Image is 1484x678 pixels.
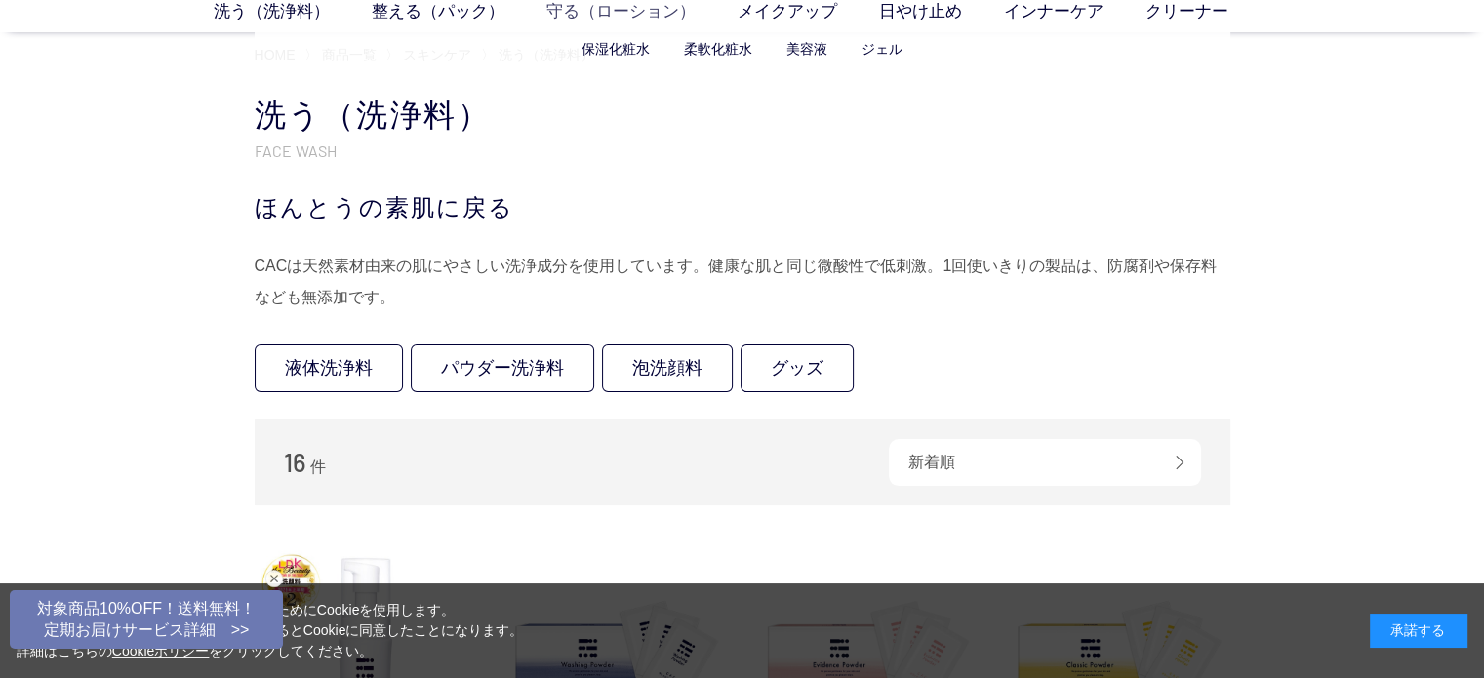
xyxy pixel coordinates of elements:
[255,344,403,392] a: 液体洗浄料
[862,41,902,57] a: ジェル
[582,41,650,57] a: 保湿化粧水
[284,447,306,477] span: 16
[310,459,326,475] span: 件
[255,190,1230,225] div: ほんとうの素肌に戻る
[684,41,752,57] a: 柔軟化粧水
[255,95,1230,137] h1: 洗う（洗浄料）
[889,439,1201,486] div: 新着順
[255,251,1230,313] div: CACは天然素材由来の肌にやさしい洗浄成分を使用しています。健康な肌と同じ微酸性で低刺激。1回使いきりの製品は、防腐剤や保存料なども無添加です。
[741,344,854,392] a: グッズ
[255,140,1230,161] p: FACE WASH
[1370,614,1467,648] div: 承諾する
[602,344,733,392] a: 泡洗顔料
[411,344,594,392] a: パウダー洗浄料
[786,41,827,57] a: 美容液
